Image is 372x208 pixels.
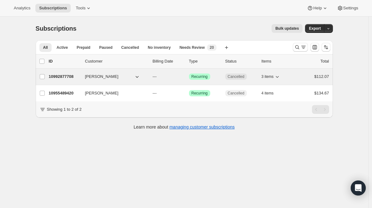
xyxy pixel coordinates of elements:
p: Billing Date [153,58,184,64]
button: [PERSON_NAME] [81,72,144,82]
span: Export [309,26,321,31]
button: Tools [72,4,95,13]
div: Items [262,58,293,64]
nav: Pagination [312,105,329,114]
span: Subscriptions [36,25,77,32]
p: Showing 1 to 2 of 2 [47,106,82,113]
a: managing customer subscriptions [169,124,235,129]
span: No inventory [148,45,171,50]
span: Help [313,6,322,11]
span: Bulk updates [275,26,299,31]
p: Customer [85,58,148,64]
span: Cancelled [228,91,244,96]
span: All [43,45,48,50]
span: Paused [99,45,113,50]
span: Subscriptions [39,6,67,11]
span: Cancelled [121,45,139,50]
button: 3 items [262,72,281,81]
div: 10955489420[PERSON_NAME]---SuccessRecurringCancelled4 items$134.67 [49,89,329,98]
div: Type [189,58,220,64]
span: 4 items [262,91,274,96]
span: --- [153,74,157,79]
button: [PERSON_NAME] [81,88,144,98]
p: Learn more about [134,124,235,130]
button: Bulk updates [272,24,303,33]
span: Needs Review [180,45,205,50]
span: Active [57,45,68,50]
span: [PERSON_NAME] [85,90,119,96]
span: Recurring [191,91,208,96]
span: 3 items [262,74,274,79]
div: Open Intercom Messenger [351,180,366,195]
button: Help [303,4,332,13]
button: Sort the results [322,43,330,52]
button: Export [305,24,324,33]
p: 10992877708 [49,74,80,80]
span: Tools [76,6,85,11]
span: --- [153,91,157,95]
button: 4 items [262,89,281,98]
button: Search and filter results [293,43,308,52]
span: $134.67 [314,91,329,95]
span: Analytics [14,6,30,11]
p: Status [225,58,257,64]
button: Subscriptions [35,4,71,13]
button: Settings [333,4,362,13]
p: Total [320,58,329,64]
span: 20 [210,45,214,50]
button: Create new view [222,43,232,52]
p: ID [49,58,80,64]
span: Recurring [191,74,208,79]
div: 10992877708[PERSON_NAME]---SuccessRecurringCancelled3 items$112.07 [49,72,329,81]
div: IDCustomerBilling DateTypeStatusItemsTotal [49,58,329,64]
span: Cancelled [228,74,244,79]
span: Prepaid [77,45,90,50]
span: $112.07 [314,74,329,79]
span: Settings [343,6,358,11]
p: 10955489420 [49,90,80,96]
button: Analytics [10,4,34,13]
button: Customize table column order and visibility [310,43,319,52]
span: [PERSON_NAME] [85,74,119,80]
